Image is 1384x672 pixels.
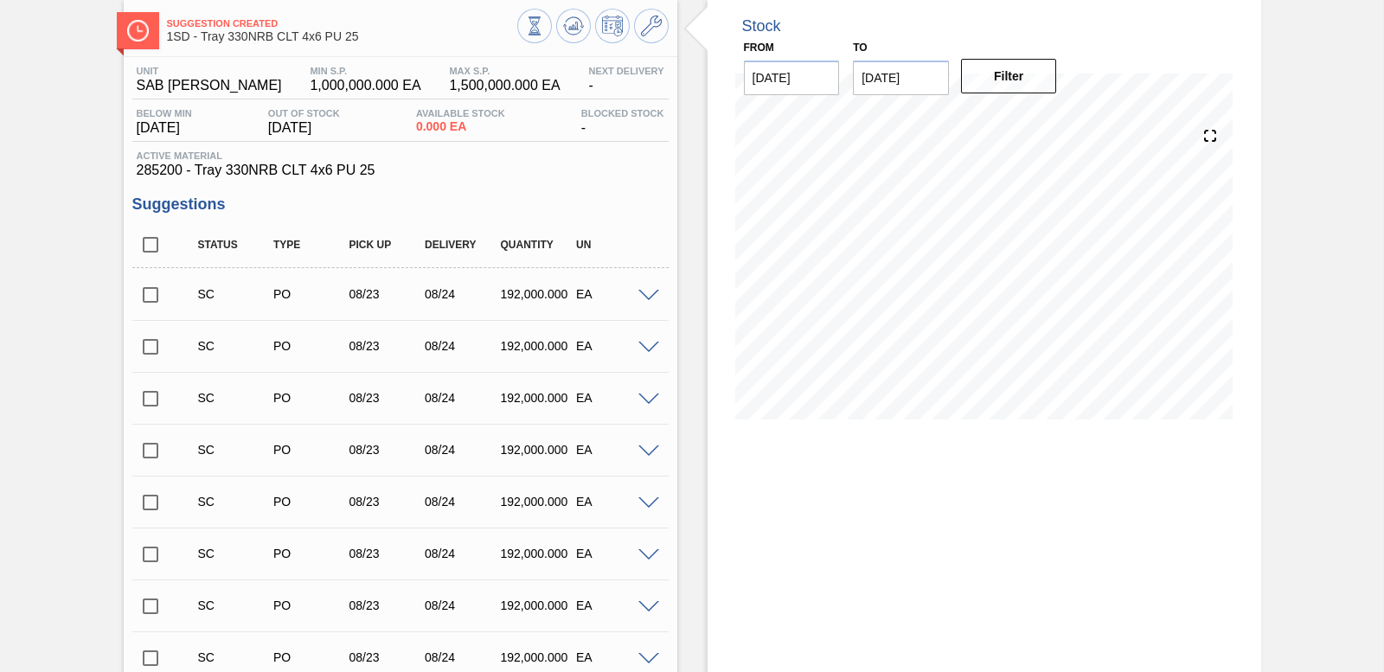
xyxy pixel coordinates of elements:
div: Purchase order [269,391,352,405]
div: 192,000.000 [497,495,580,509]
button: Schedule Inventory [595,9,630,43]
span: 1,500,000.000 EA [449,78,560,93]
div: Purchase order [269,495,352,509]
span: 1,000,000.000 EA [310,78,420,93]
div: Suggestion Created [194,598,277,612]
div: 08/23/2025 [345,650,428,664]
span: Out Of Stock [268,108,340,118]
label: From [744,42,774,54]
div: 08/23/2025 [345,547,428,560]
div: 08/23/2025 [345,391,428,405]
div: 08/23/2025 [345,339,428,353]
div: 192,000.000 [497,547,580,560]
img: Ícone [127,20,149,42]
div: Type [269,239,352,251]
div: 08/24/2025 [420,391,503,405]
div: Stock [742,17,781,35]
span: Below Min [137,108,192,118]
div: UN [572,239,655,251]
div: EA [572,547,655,560]
div: Purchase order [269,650,352,664]
div: 192,000.000 [497,443,580,457]
div: 08/24/2025 [420,443,503,457]
div: - [577,108,669,136]
button: Update Chart [556,9,591,43]
div: Status [194,239,277,251]
div: EA [572,443,655,457]
span: Active Material [137,150,664,161]
span: Suggestion Created [167,18,517,29]
span: [DATE] [268,120,340,136]
div: EA [572,339,655,353]
button: Filter [961,59,1057,93]
span: SAB [PERSON_NAME] [137,78,282,93]
div: Suggestion Created [194,287,277,301]
div: Delivery [420,239,503,251]
div: EA [572,650,655,664]
div: 192,000.000 [497,598,580,612]
button: Stocks Overview [517,9,552,43]
div: Purchase order [269,443,352,457]
div: 08/24/2025 [420,495,503,509]
span: 1SD - Tray 330NRB CLT 4x6 PU 25 [167,30,517,43]
div: 08/23/2025 [345,443,428,457]
div: 08/24/2025 [420,547,503,560]
span: Available Stock [416,108,505,118]
div: Suggestion Created [194,547,277,560]
div: Purchase order [269,598,352,612]
div: - [584,66,668,93]
div: 192,000.000 [497,287,580,301]
span: [DATE] [137,120,192,136]
div: 08/24/2025 [420,339,503,353]
div: Purchase order [269,339,352,353]
label: to [853,42,867,54]
h3: Suggestions [132,195,669,214]
input: mm/dd/yyyy [744,61,840,95]
div: Suggestion Created [194,495,277,509]
button: Go to Master Data / General [634,9,669,43]
span: MAX S.P. [449,66,560,76]
div: EA [572,391,655,405]
div: 192,000.000 [497,339,580,353]
div: Suggestion Created [194,339,277,353]
div: 08/24/2025 [420,598,503,612]
span: Unit [137,66,282,76]
div: Quantity [497,239,580,251]
span: 0.000 EA [416,120,505,133]
div: EA [572,598,655,612]
span: Blocked Stock [581,108,664,118]
div: Suggestion Created [194,650,277,664]
div: Purchase order [269,287,352,301]
span: Next Delivery [588,66,663,76]
div: 08/24/2025 [420,287,503,301]
div: 08/23/2025 [345,598,428,612]
span: 285200 - Tray 330NRB CLT 4x6 PU 25 [137,163,664,178]
input: mm/dd/yyyy [853,61,949,95]
span: MIN S.P. [310,66,420,76]
div: 192,000.000 [497,650,580,664]
div: Pick up [345,239,428,251]
div: 08/23/2025 [345,495,428,509]
div: EA [572,287,655,301]
div: 08/24/2025 [420,650,503,664]
div: 192,000.000 [497,391,580,405]
div: Suggestion Created [194,443,277,457]
div: Purchase order [269,547,352,560]
div: 08/23/2025 [345,287,428,301]
div: Suggestion Created [194,391,277,405]
div: EA [572,495,655,509]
